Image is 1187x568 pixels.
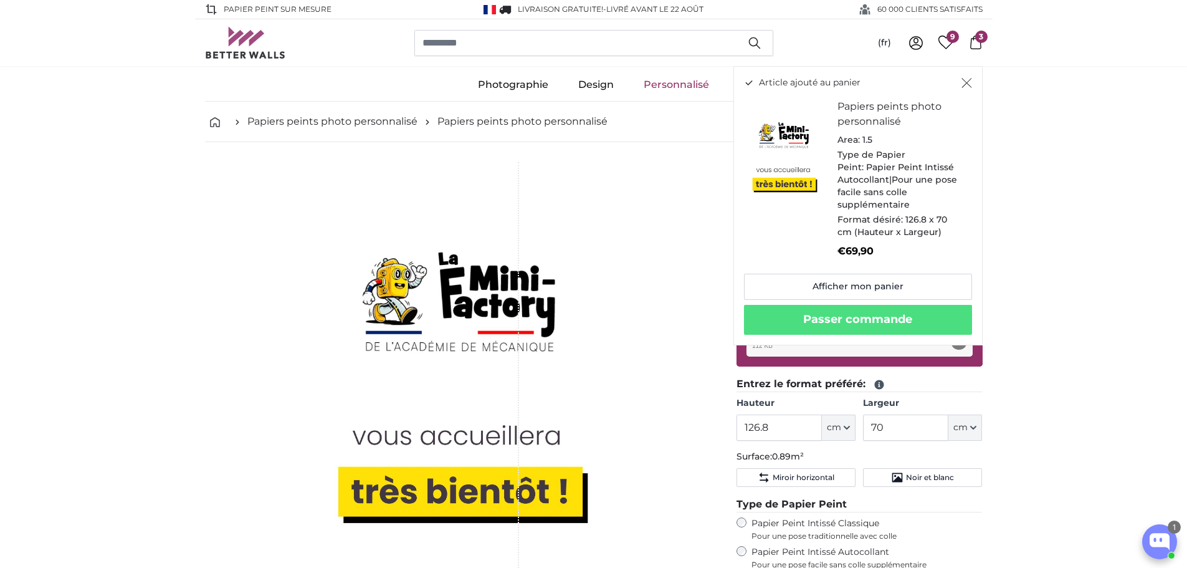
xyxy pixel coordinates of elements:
[837,161,957,210] span: Papier Peint Intissé Autocollant|Pour une pose facile sans colle supplémentaire
[744,305,972,335] button: Passer commande
[744,274,972,300] a: Afficher mon panier
[961,77,972,89] button: Fermer
[737,468,856,487] button: Miroir horizontal
[862,134,872,145] span: 1.5
[837,99,962,129] h3: Papiers peints photo personnalisé
[629,69,724,101] a: Personnalisé
[837,149,905,173] span: Type de Papier Peint:
[224,4,331,15] span: Papier peint sur mesure
[484,5,496,14] img: France
[953,421,968,434] span: cm
[946,31,959,43] span: 9
[733,66,983,345] div: Article ajouté au panier
[247,114,417,129] a: Papiers peints photo personnalisé
[877,4,983,15] span: 60 000 CLIENTS SATISFAITS
[906,473,954,483] span: Noir et blanc
[1142,524,1177,559] button: Open chatbox
[205,102,983,142] nav: breadcrumbs
[822,415,856,441] button: cm
[603,4,703,14] span: -
[773,473,834,483] span: Miroir horizontal
[737,377,983,392] legend: Entrez le format préféré:
[518,4,603,14] span: Livraison GRATUITE!
[868,32,901,54] button: (fr)
[837,214,903,225] span: Format désiré:
[837,214,947,238] span: 126.8 x 70 cm (Hauteur x Largeur)
[463,69,563,101] a: Photographie
[863,397,982,410] label: Largeur
[751,531,983,541] span: Pour une pose traditionnelle avec colle
[837,244,962,259] p: €69,90
[759,77,860,89] span: Article ajouté au panier
[737,497,983,513] legend: Type de Papier Peint
[563,69,629,101] a: Design
[948,415,982,441] button: cm
[1168,521,1181,534] div: 1
[837,134,860,145] span: Area:
[863,468,982,487] button: Noir et blanc
[827,421,841,434] span: cm
[606,4,703,14] span: Livré avant le 22 août
[437,114,608,129] a: Papiers peints photo personnalisé
[744,99,825,224] img: personalised-photo
[737,451,983,463] p: Surface:
[737,397,856,410] label: Hauteur
[205,27,286,59] img: Betterwalls
[751,517,983,541] label: Papier Peint Intissé Classique
[772,451,804,462] span: 0.89m²
[975,31,988,43] span: 3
